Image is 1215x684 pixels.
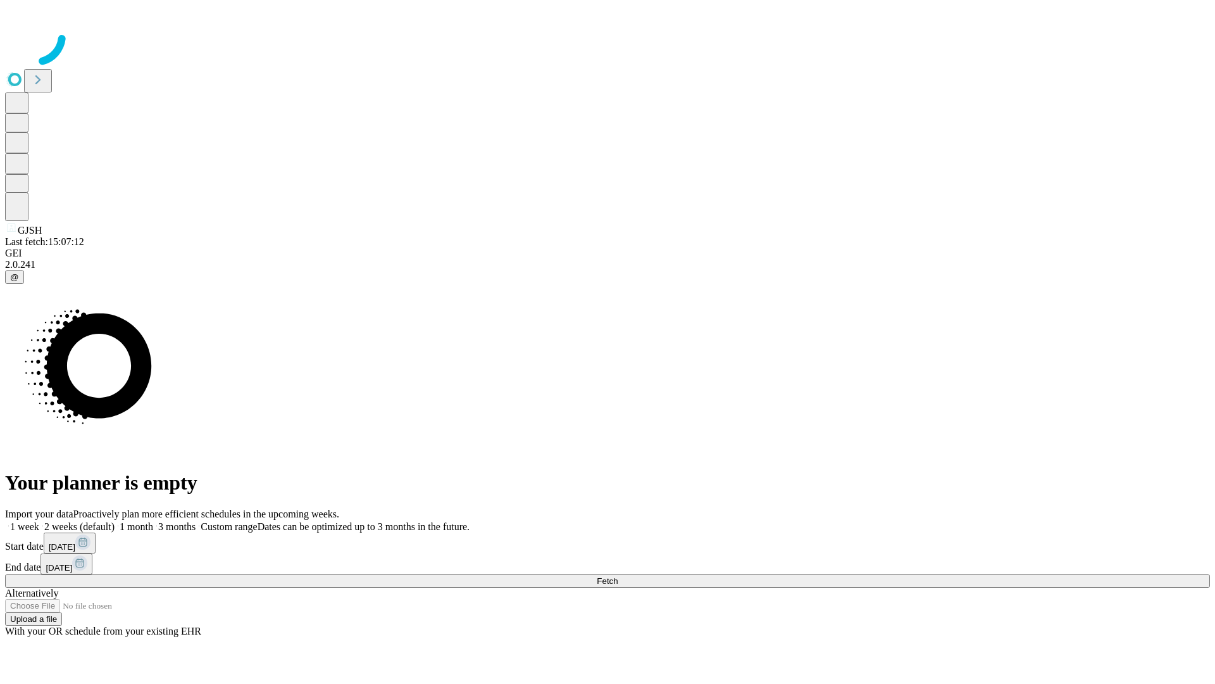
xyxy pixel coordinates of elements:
[10,272,19,282] span: @
[597,576,618,586] span: Fetch
[5,588,58,598] span: Alternatively
[18,225,42,236] span: GJSH
[40,554,92,574] button: [DATE]
[5,554,1210,574] div: End date
[5,509,73,519] span: Import your data
[201,521,257,532] span: Custom range
[73,509,339,519] span: Proactively plan more efficient schedules in the upcoming weeks.
[5,248,1210,259] div: GEI
[44,521,115,532] span: 2 weeks (default)
[5,533,1210,554] div: Start date
[120,521,153,532] span: 1 month
[5,612,62,626] button: Upload a file
[5,626,201,636] span: With your OR schedule from your existing EHR
[5,270,24,284] button: @
[5,574,1210,588] button: Fetch
[44,533,96,554] button: [DATE]
[158,521,196,532] span: 3 months
[49,542,75,552] span: [DATE]
[258,521,470,532] span: Dates can be optimized up to 3 months in the future.
[46,563,72,573] span: [DATE]
[5,236,84,247] span: Last fetch: 15:07:12
[10,521,39,532] span: 1 week
[5,259,1210,270] div: 2.0.241
[5,471,1210,495] h1: Your planner is empty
